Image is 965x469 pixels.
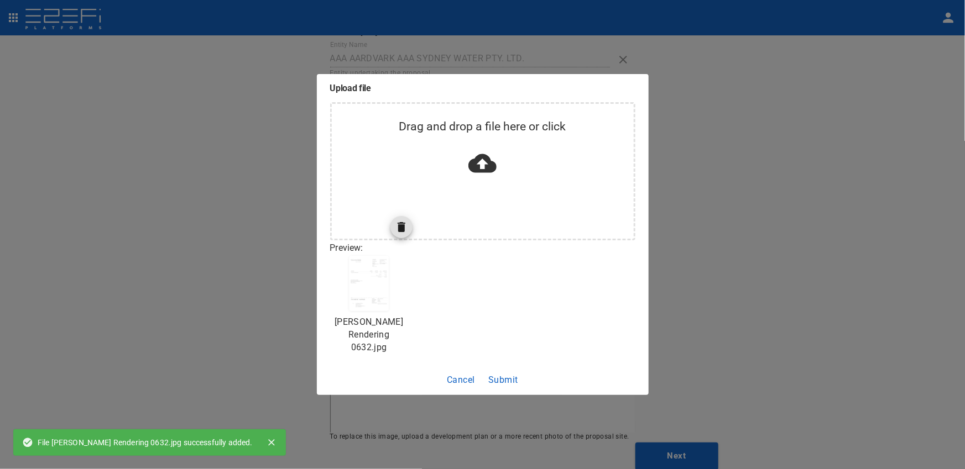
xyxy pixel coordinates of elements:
[317,74,649,102] h2: Upload file
[484,369,523,391] button: Submit
[442,369,479,391] button: Cancel
[332,117,634,136] p: Drag and drop a file here or click
[262,433,281,452] button: Close
[390,216,413,238] button: Delete
[349,256,389,311] img: 9k=
[22,437,253,448] span: File [PERSON_NAME] Rendering 0632.jpg successfully added.
[330,315,408,354] p: [PERSON_NAME] Rendering 0632.jpg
